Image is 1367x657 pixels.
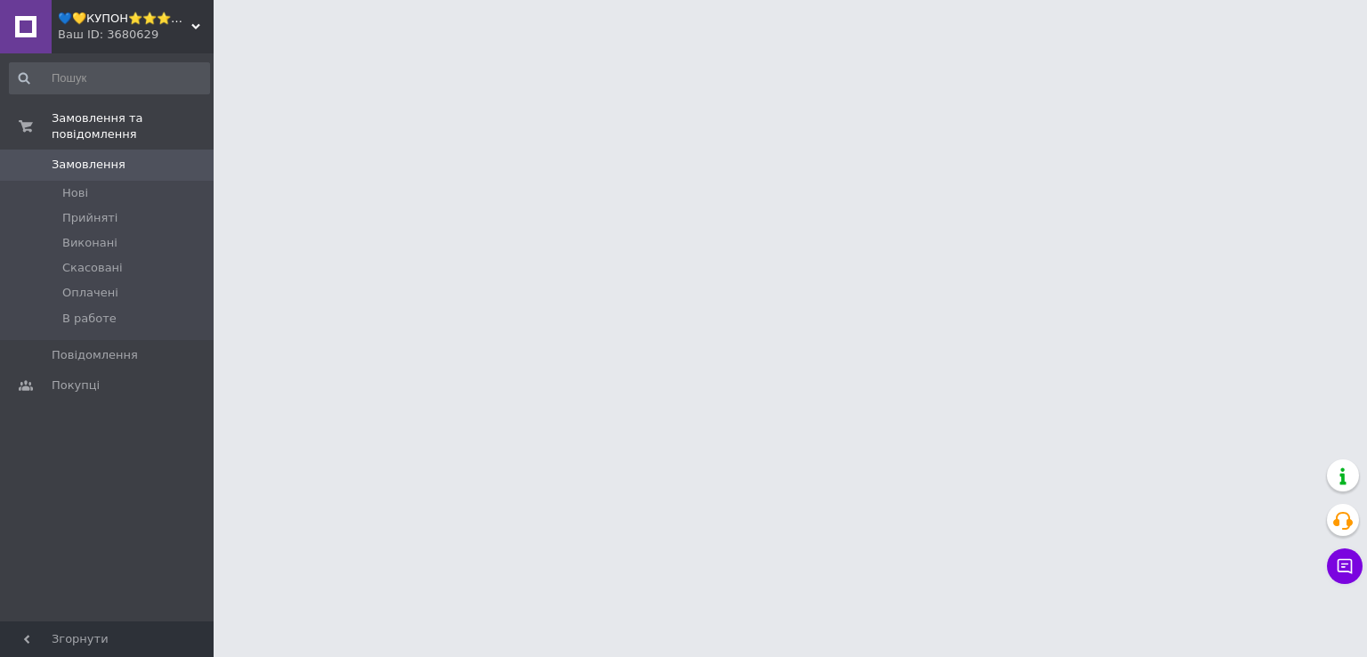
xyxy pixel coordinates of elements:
[52,377,100,393] span: Покупці
[9,62,210,94] input: Пошук
[62,285,118,301] span: Оплачені
[58,11,191,27] span: 💙💛КУПОН⭐️⭐️⭐️⭐️⭐️⭐️
[62,235,117,251] span: Виконані
[62,311,117,327] span: В работе
[52,110,214,142] span: Замовлення та повідомлення
[62,210,117,226] span: Прийняті
[62,260,123,276] span: Скасовані
[58,27,214,43] div: Ваш ID: 3680629
[1327,548,1363,584] button: Чат з покупцем
[52,157,125,173] span: Замовлення
[52,347,138,363] span: Повідомлення
[62,185,88,201] span: Нові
